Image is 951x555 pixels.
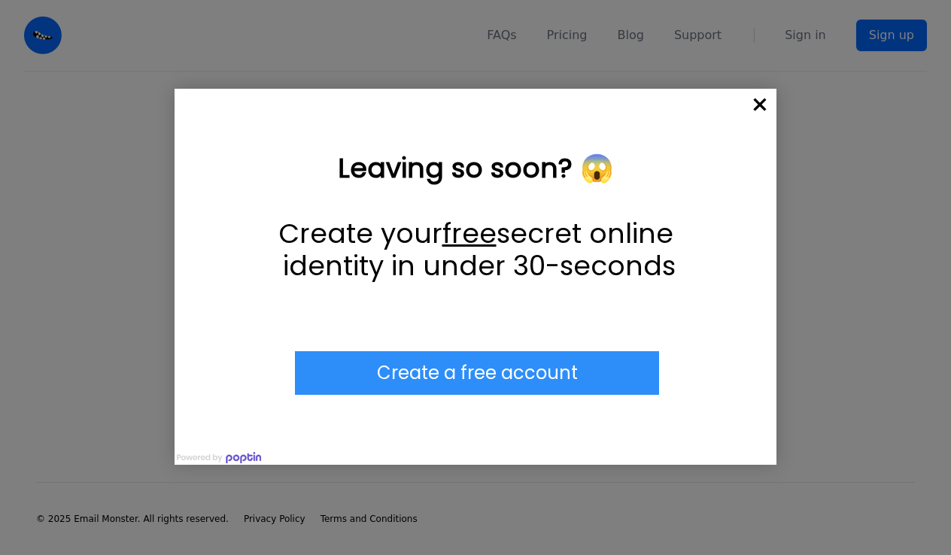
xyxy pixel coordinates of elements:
p: Create your secret online identity in under 30-seconds [250,217,701,282]
div: Close [743,89,776,122]
div: Submit [295,351,659,395]
div: Leaving so soon? 😱 Create your free secret online identity in under 30-seconds [250,152,701,281]
u: free [442,214,497,253]
img: Powered by poptin [175,450,263,465]
strong: Leaving so soon? 😱 [338,149,614,187]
